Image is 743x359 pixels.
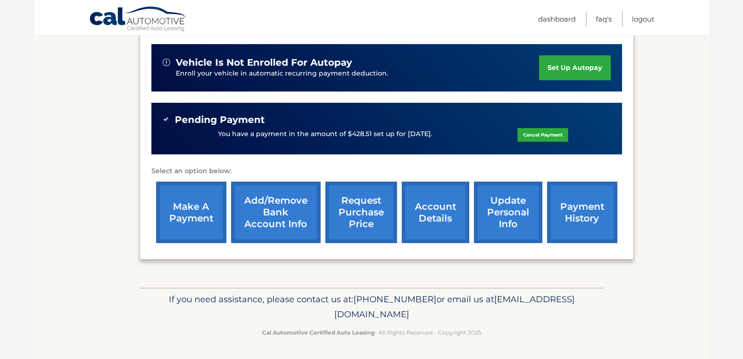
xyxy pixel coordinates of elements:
a: Cal Automotive [89,6,188,33]
a: Dashboard [538,11,576,27]
span: Pending Payment [175,114,265,126]
a: account details [402,182,469,243]
a: Logout [632,11,654,27]
a: set up autopay [539,55,610,80]
a: Add/Remove bank account info [231,182,321,243]
p: Enroll your vehicle in automatic recurring payment deduction. [176,69,540,79]
a: request purchase price [325,182,397,243]
a: update personal info [474,182,542,243]
span: vehicle is not enrolled for autopay [176,57,352,69]
a: payment history [547,182,617,243]
span: [EMAIL_ADDRESS][DOMAIN_NAME] [334,294,575,320]
p: You have a payment in the amount of $428.51 set up for [DATE]. [218,129,432,139]
img: check-green.svg [163,116,169,122]
p: Select an option below: [151,166,622,177]
a: FAQ's [596,11,612,27]
a: Cancel Payment [518,128,568,142]
a: make a payment [156,182,226,243]
img: alert-white.svg [163,59,170,66]
strong: Cal Automotive Certified Auto Leasing [262,329,375,336]
p: If you need assistance, please contact us at: or email us at [146,292,598,322]
span: [PHONE_NUMBER] [353,294,436,305]
p: - All Rights Reserved - Copyright 2025 [146,328,598,337]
